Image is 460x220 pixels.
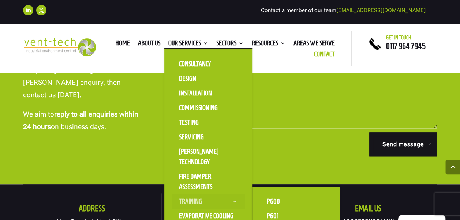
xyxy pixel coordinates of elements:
[172,86,245,100] a: Installation
[172,169,245,194] a: Fire Damper Assessments
[115,41,130,49] a: Home
[168,41,208,49] a: Our Services
[172,144,245,169] a: [PERSON_NAME] Technology
[23,110,138,131] strong: reply to all enquiries within 24 hours
[172,71,245,86] a: Design
[369,132,437,156] button: Send message
[172,57,245,71] a: Consultancy
[172,194,245,209] a: Training
[386,42,426,50] a: 0117 964 7945
[336,7,426,14] a: [EMAIL_ADDRESS][DOMAIN_NAME]
[314,52,335,60] a: Contact
[23,204,161,216] h2: Address
[252,41,285,49] a: Resources
[172,100,245,115] a: Commissioning
[386,35,411,41] span: Get in touch
[216,41,244,49] a: Sectors
[23,110,54,118] span: We aim to
[23,41,135,99] span: If you have a question about our service, want to find out more about our pricing or have a gener...
[172,115,245,130] a: Testing
[138,41,160,49] a: About us
[293,41,335,49] a: Areas We Serve
[172,130,245,144] a: Servicing
[51,122,106,131] span: on business days.
[261,7,426,14] span: Contact a member of our team
[23,5,33,15] a: Follow on LinkedIn
[36,5,46,15] a: Follow on X
[299,204,437,216] h2: Email us
[161,204,299,216] h2: Get in touch
[23,38,96,56] img: 2023-09-27T08_35_16.549ZVENT-TECH---Clear-background
[259,194,333,209] a: P600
